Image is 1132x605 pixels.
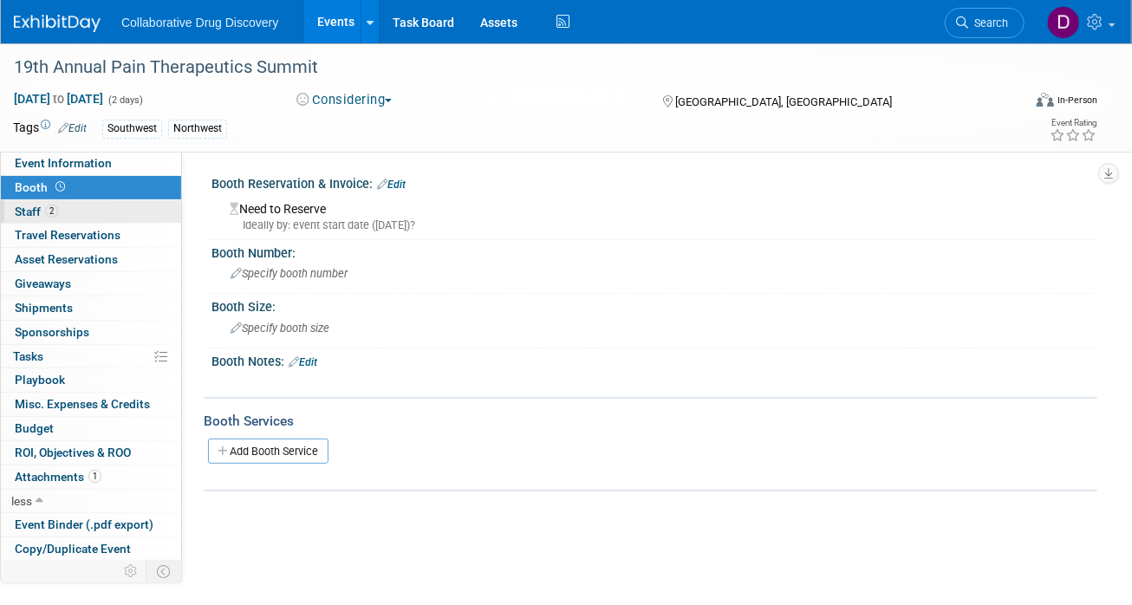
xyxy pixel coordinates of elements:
[88,470,101,483] span: 1
[58,122,87,134] a: Edit
[1,465,181,489] a: Attachments1
[15,276,71,290] span: Giveaways
[1,537,181,561] a: Copy/Duplicate Event
[1050,119,1096,127] div: Event Rating
[211,240,1097,262] div: Booth Number:
[45,205,58,218] span: 2
[13,91,104,107] span: [DATE] [DATE]
[675,95,892,108] span: [GEOGRAPHIC_DATA], [GEOGRAPHIC_DATA]
[377,179,406,191] a: Edit
[224,196,1084,233] div: Need to Reserve
[1,368,181,392] a: Playbook
[15,156,112,170] span: Event Information
[1,321,181,344] a: Sponsorships
[1037,93,1054,107] img: Format-Inperson.png
[14,15,101,32] img: ExhibitDay
[13,119,87,139] td: Tags
[1057,94,1097,107] div: In-Person
[107,94,143,106] span: (2 days)
[15,205,58,218] span: Staff
[1047,6,1080,39] img: Daniel Castro
[211,348,1097,371] div: Booth Notes:
[1,176,181,199] a: Booth
[15,252,118,266] span: Asset Reservations
[15,397,150,411] span: Misc. Expenses & Credits
[15,373,65,387] span: Playbook
[1,345,181,368] a: Tasks
[231,267,348,280] span: Specify booth number
[1,152,181,175] a: Event Information
[168,120,227,138] div: Northwest
[15,180,68,194] span: Booth
[1,513,181,537] a: Event Binder (.pdf export)
[15,446,131,459] span: ROI, Objectives & ROO
[102,120,162,138] div: Southwest
[231,322,329,335] span: Specify booth size
[15,421,54,435] span: Budget
[15,542,131,556] span: Copy/Duplicate Event
[230,218,1084,233] div: Ideally by: event start date ([DATE])?
[1,393,181,416] a: Misc. Expenses & Credits
[289,356,317,368] a: Edit
[1,490,181,513] a: less
[15,301,73,315] span: Shipments
[968,16,1008,29] span: Search
[146,560,182,582] td: Toggle Event Tabs
[1,417,181,440] a: Budget
[116,560,146,582] td: Personalize Event Tab Strip
[1,441,181,465] a: ROI, Objectives & ROO
[204,412,1097,431] div: Booth Services
[11,494,32,508] span: less
[15,517,153,531] span: Event Binder (.pdf export)
[945,8,1025,38] a: Search
[1,272,181,296] a: Giveaways
[15,228,120,242] span: Travel Reservations
[211,171,1097,193] div: Booth Reservation & Invoice:
[208,439,329,464] a: Add Booth Service
[15,470,101,484] span: Attachments
[15,325,89,339] span: Sponsorships
[8,52,1005,83] div: 19th Annual Pain Therapeutics Summit
[13,349,43,363] span: Tasks
[1,200,181,224] a: Staff2
[1,296,181,320] a: Shipments
[50,92,67,106] span: to
[290,91,399,109] button: Considering
[211,294,1097,316] div: Booth Size:
[52,180,68,193] span: Booth not reserved yet
[1,248,181,271] a: Asset Reservations
[939,90,1098,116] div: Event Format
[1,224,181,247] a: Travel Reservations
[121,16,278,29] span: Collaborative Drug Discovery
